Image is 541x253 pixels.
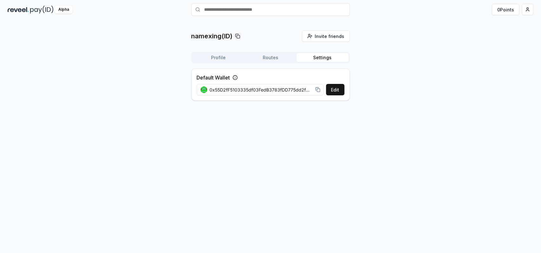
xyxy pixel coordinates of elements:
button: Routes [245,53,297,62]
img: reveel_dark [8,6,29,14]
button: Invite friends [302,30,350,42]
p: namexing(ID) [191,32,233,41]
button: Edit [326,84,345,95]
label: Default Wallet [197,74,230,81]
div: Alpha [55,6,73,14]
span: Invite friends [315,33,345,40]
span: 0x55D2fF5103335df03FedB3783fDD775dd2fDaF38 [210,86,313,93]
img: pay_id [30,6,54,14]
button: 0Points [492,4,519,15]
button: Settings [297,53,349,62]
button: Profile [193,53,245,62]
